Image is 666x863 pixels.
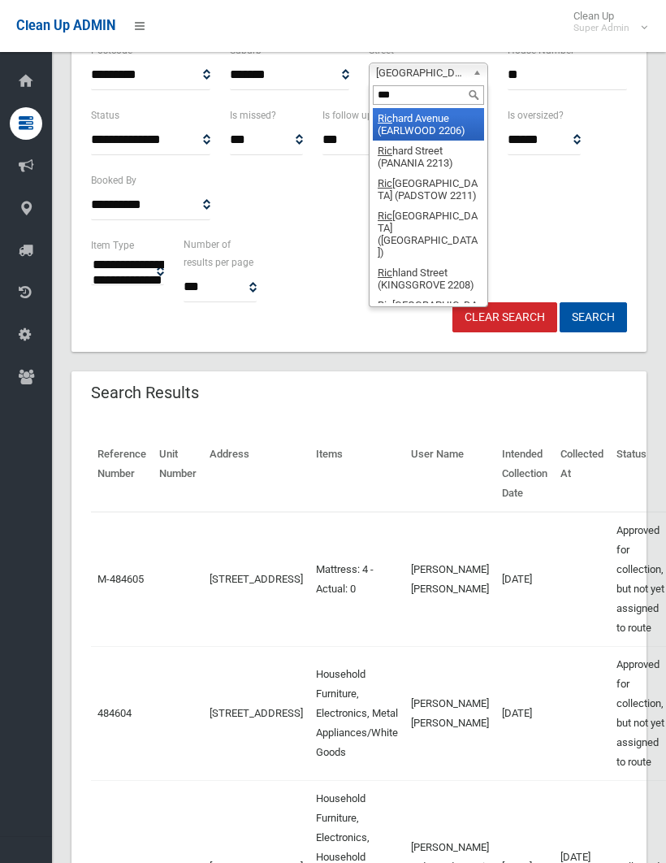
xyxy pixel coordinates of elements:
label: Item Type [91,236,134,254]
header: Search Results [71,377,218,409]
label: Is oversized? [508,106,564,124]
th: Address [203,436,309,512]
td: Mattress: 4 - Actual: 0 [309,512,404,647]
li: [GEOGRAPHIC_DATA] (PADSTOW 2211) [373,173,484,206]
li: hard Street (PANANIA 2213) [373,141,484,173]
li: hard Avenue (EARLWOOD 2206) [373,108,484,141]
span: Clean Up [565,10,646,34]
label: Number of results per page [184,236,257,271]
label: Is follow up? [322,106,378,124]
em: Ric [378,177,392,189]
small: Super Admin [573,22,629,34]
td: [PERSON_NAME] [PERSON_NAME] [404,512,495,647]
span: [GEOGRAPHIC_DATA] ([STREET_ADDRESS]) [376,63,466,83]
a: Clear Search [452,302,557,332]
em: Ric [378,299,392,311]
label: Booked By [91,171,136,189]
th: Items [309,436,404,512]
td: [DATE] [495,646,554,780]
em: Ric [378,112,392,124]
label: Status [91,106,119,124]
li: [GEOGRAPHIC_DATA] ([GEOGRAPHIC_DATA]) [373,206,484,262]
th: User Name [404,436,495,512]
td: Household Furniture, Electronics, Metal Appliances/White Goods [309,646,404,780]
em: Ric [378,145,392,157]
span: Clean Up ADMIN [16,18,115,33]
th: Unit Number [153,436,203,512]
th: Collected At [554,436,610,512]
label: Is missed? [230,106,276,124]
button: Search [560,302,627,332]
a: 484604 [97,707,132,719]
td: [PERSON_NAME] [PERSON_NAME] [404,646,495,780]
em: Ric [378,267,392,279]
th: Reference Number [91,436,153,512]
th: Intended Collection Date [495,436,554,512]
a: [STREET_ADDRESS] [210,573,303,585]
a: [STREET_ADDRESS] [210,707,303,719]
em: Ric [378,210,392,222]
li: [GEOGRAPHIC_DATA] ([GEOGRAPHIC_DATA]) [373,295,484,352]
a: M-484605 [97,573,144,585]
td: [DATE] [495,512,554,647]
li: hland Street (KINGSGROVE 2208) [373,262,484,295]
